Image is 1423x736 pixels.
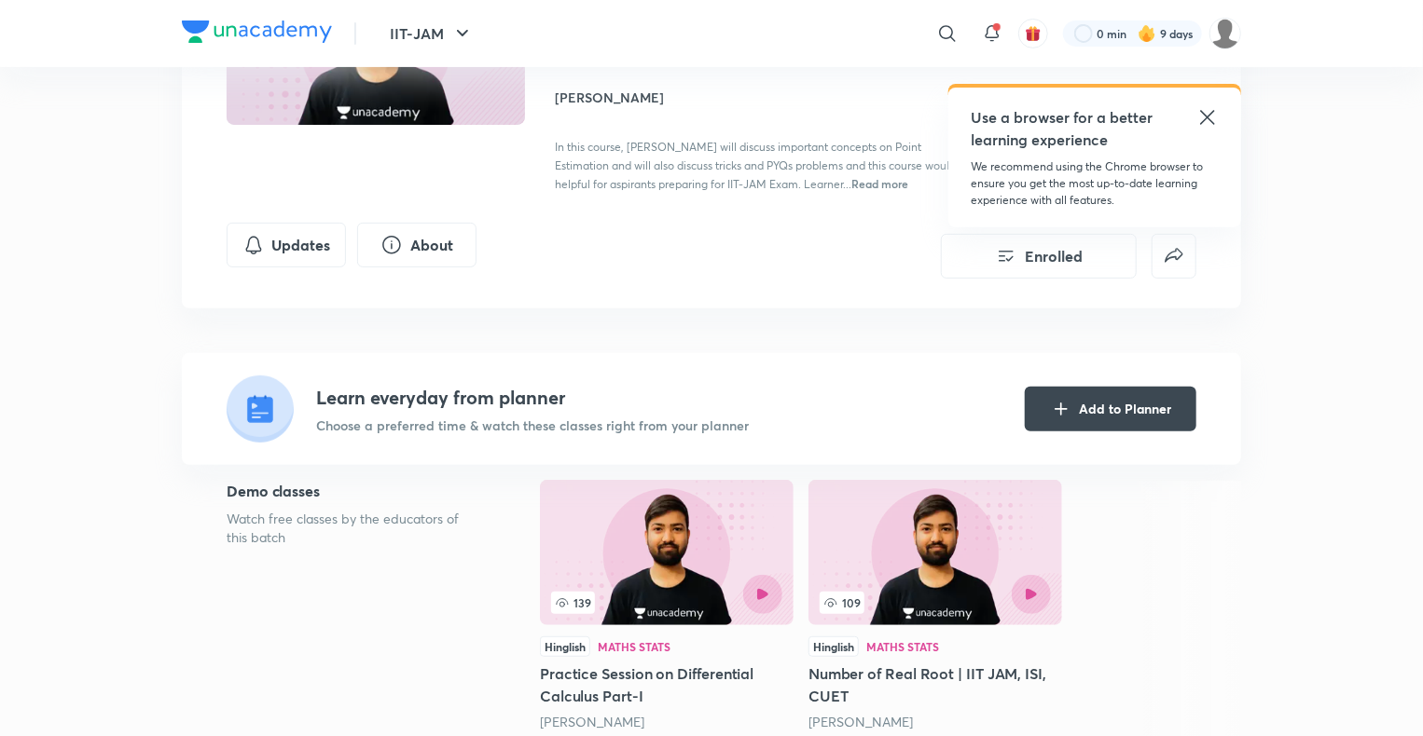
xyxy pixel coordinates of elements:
[316,416,749,435] p: Choose a preferred time & watch these classes right from your planner
[182,20,332,43] img: Company Logo
[808,713,1062,731] div: Harsh Jaiswal
[551,592,595,614] span: 139
[1152,234,1196,279] button: false
[540,636,590,657] div: Hinglish
[227,510,480,547] p: Watch free classes by the educators of this batch
[1209,18,1241,49] img: Farhan Niazi
[851,176,908,191] span: Read more
[227,223,346,267] button: Updates
[1025,25,1042,42] img: avatar
[555,88,973,107] h4: [PERSON_NAME]
[555,140,972,191] span: In this course, [PERSON_NAME] will discuss important concepts on Point Estimation and will also d...
[971,158,1219,209] p: We recommend using the Chrome browser to ensure you get the most up-to-date learning experience w...
[808,662,1062,707] h5: Number of Real Root | IIT JAM, ISI, CUET
[1138,24,1156,43] img: streak
[820,592,864,614] span: 109
[808,636,859,657] div: Hinglish
[1018,19,1048,48] button: avatar
[971,106,1156,151] h5: Use a browser for a better learning experience
[182,20,332,48] a: Company Logo
[316,384,749,412] h4: Learn everyday from planner
[357,223,477,267] button: About
[941,234,1137,279] button: Enrolled
[540,713,794,731] div: Harsh Jaiswal
[1025,387,1196,431] button: Add to Planner
[866,641,939,652] div: Maths Stats
[540,662,794,707] h5: Practice Session on Differential Calculus Part-I
[227,480,480,502] h5: Demo classes
[598,641,670,652] div: Maths Stats
[808,713,913,730] a: [PERSON_NAME]
[540,713,644,730] a: [PERSON_NAME]
[379,15,485,52] button: IIT-JAM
